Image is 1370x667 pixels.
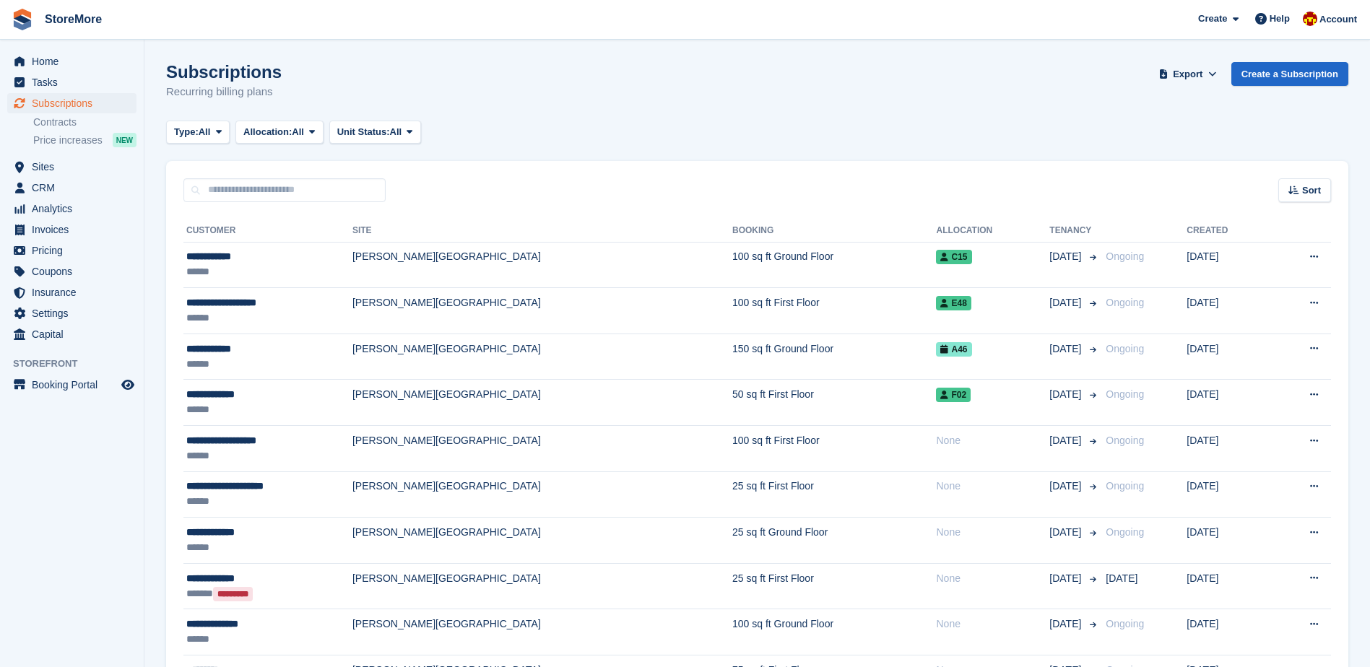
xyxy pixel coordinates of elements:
td: [PERSON_NAME][GEOGRAPHIC_DATA] [352,563,732,609]
td: 150 sq ft Ground Floor [732,333,936,380]
span: Sort [1302,183,1321,198]
span: Tasks [32,72,118,92]
span: Ongoing [1106,297,1144,308]
td: [PERSON_NAME][GEOGRAPHIC_DATA] [352,426,732,472]
span: Pricing [32,240,118,261]
td: [DATE] [1187,609,1270,655]
button: Type: All [166,121,230,144]
span: Export [1173,67,1202,82]
span: [DATE] [1049,525,1084,540]
img: stora-icon-8386f47178a22dfd0bd8f6a31ec36ba5ce8667c1dd55bd0f319d3a0aa187defe.svg [12,9,33,30]
a: menu [7,324,136,344]
td: [PERSON_NAME][GEOGRAPHIC_DATA] [352,333,732,380]
td: [DATE] [1187,333,1270,380]
div: None [936,433,1049,448]
span: F02 [936,388,971,402]
span: [DATE] [1049,616,1084,632]
span: Storefront [13,357,144,371]
a: menu [7,178,136,198]
td: [DATE] [1187,426,1270,472]
a: menu [7,72,136,92]
td: 50 sq ft First Floor [732,380,936,426]
p: Recurring billing plans [166,84,282,100]
a: menu [7,240,136,261]
td: [PERSON_NAME][GEOGRAPHIC_DATA] [352,471,732,518]
a: menu [7,282,136,302]
a: menu [7,375,136,395]
td: [DATE] [1187,471,1270,518]
td: 25 sq ft First Floor [732,471,936,518]
img: Store More Team [1303,12,1317,26]
td: [PERSON_NAME][GEOGRAPHIC_DATA] [352,609,732,655]
span: Ongoing [1106,343,1144,354]
td: [DATE] [1187,518,1270,564]
span: [DATE] [1049,249,1084,264]
th: Site [352,219,732,243]
th: Allocation [936,219,1049,243]
span: [DATE] [1106,572,1137,584]
td: [DATE] [1187,242,1270,288]
span: A46 [936,342,971,357]
button: Export [1156,62,1220,86]
span: Ongoing [1106,435,1144,446]
div: None [936,479,1049,494]
span: Ongoing [1106,250,1144,262]
div: NEW [113,133,136,147]
td: [PERSON_NAME][GEOGRAPHIC_DATA] [352,518,732,564]
span: Ongoing [1106,526,1144,538]
span: Type: [174,125,199,139]
span: Create [1198,12,1227,26]
td: 25 sq ft Ground Floor [732,518,936,564]
th: Customer [183,219,352,243]
span: CRM [32,178,118,198]
span: C15 [936,250,971,264]
button: Unit Status: All [329,121,421,144]
span: Ongoing [1106,480,1144,492]
h1: Subscriptions [166,62,282,82]
td: [DATE] [1187,563,1270,609]
span: Unit Status: [337,125,390,139]
td: 100 sq ft First Floor [732,426,936,472]
th: Tenancy [1049,219,1100,243]
td: [DATE] [1187,288,1270,334]
span: [DATE] [1049,433,1084,448]
div: None [936,616,1049,632]
span: [DATE] [1049,295,1084,310]
span: Allocation: [243,125,292,139]
span: E48 [936,296,971,310]
td: [PERSON_NAME][GEOGRAPHIC_DATA] [352,242,732,288]
span: Help [1270,12,1290,26]
span: Ongoing [1106,388,1144,400]
a: menu [7,51,136,71]
td: [PERSON_NAME][GEOGRAPHIC_DATA] [352,380,732,426]
a: Price increases NEW [33,132,136,148]
a: Preview store [119,376,136,393]
td: [PERSON_NAME][GEOGRAPHIC_DATA] [352,288,732,334]
span: Home [32,51,118,71]
a: menu [7,303,136,323]
span: Sites [32,157,118,177]
div: None [936,571,1049,586]
span: Booking Portal [32,375,118,395]
span: Ongoing [1106,618,1144,629]
a: StoreMore [39,7,108,31]
span: Price increases [33,134,103,147]
a: Create a Subscription [1231,62,1348,86]
span: [DATE] [1049,341,1084,357]
th: Booking [732,219,936,243]
span: Account [1319,12,1357,27]
td: 100 sq ft First Floor [732,288,936,334]
a: menu [7,93,136,113]
span: All [199,125,211,139]
td: 100 sq ft Ground Floor [732,609,936,655]
span: Coupons [32,261,118,282]
td: 25 sq ft First Floor [732,563,936,609]
div: None [936,525,1049,540]
td: 100 sq ft Ground Floor [732,242,936,288]
span: All [390,125,402,139]
span: Capital [32,324,118,344]
button: Allocation: All [235,121,324,144]
td: [DATE] [1187,380,1270,426]
th: Created [1187,219,1270,243]
span: Settings [32,303,118,323]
